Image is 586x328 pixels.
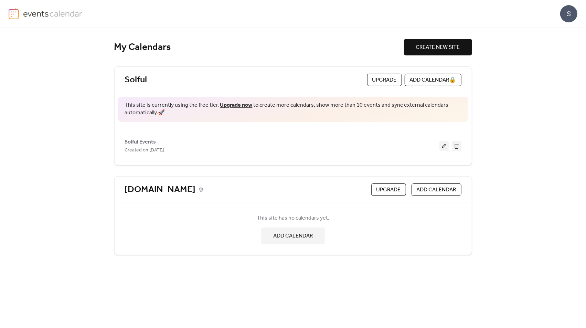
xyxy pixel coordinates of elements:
[273,232,313,240] span: ADD CALENDAR
[372,76,397,84] span: Upgrade
[114,41,404,53] div: My Calendars
[376,186,401,194] span: Upgrade
[125,74,147,86] a: Solful
[23,8,83,19] img: logo-type
[404,39,472,55] button: CREATE NEW SITE
[220,100,253,110] a: Upgrade now
[125,146,164,155] span: Created on [DATE]
[125,184,196,195] a: [DOMAIN_NAME]
[257,214,329,222] span: This site has no calendars yet.
[367,74,402,86] button: Upgrade
[416,43,460,52] span: CREATE NEW SITE
[9,8,19,19] img: logo
[125,102,461,117] span: This site is currently using the free tier. to create more calendars, show more than 10 events an...
[261,228,325,244] button: ADD CALENDAR
[371,183,406,196] button: Upgrade
[412,183,461,196] button: ADD CALENDAR
[125,140,156,144] a: Solful Events
[417,186,456,194] span: ADD CALENDAR
[125,138,156,146] span: Solful Events
[560,5,577,22] div: S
